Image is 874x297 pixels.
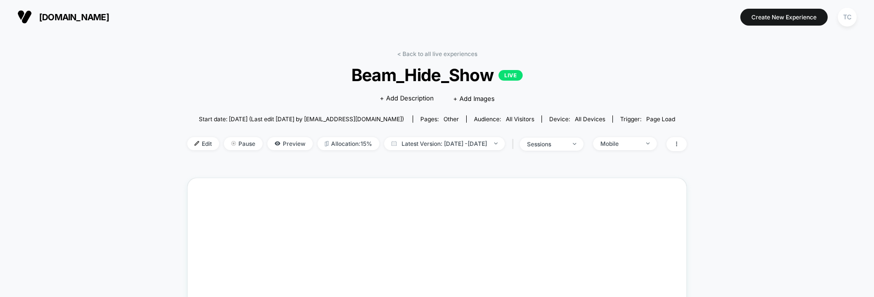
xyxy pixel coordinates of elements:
div: Audience: [474,115,534,123]
img: end [231,141,236,146]
span: Page Load [646,115,675,123]
button: TC [835,7,860,27]
a: < Back to all live experiences [397,50,477,57]
span: All Visitors [506,115,534,123]
span: Pause [224,137,263,150]
span: Preview [267,137,313,150]
div: Pages: [420,115,459,123]
div: Mobile [600,140,639,147]
span: Beam_Hide_Show [212,65,662,85]
button: [DOMAIN_NAME] [14,9,112,25]
p: LIVE [499,70,523,81]
span: Device: [541,115,612,123]
img: Visually logo [17,10,32,24]
div: Trigger: [620,115,675,123]
span: + Add Images [453,95,495,102]
button: Create New Experience [740,9,828,26]
img: end [646,142,650,144]
span: all devices [575,115,605,123]
span: Latest Version: [DATE] - [DATE] [384,137,505,150]
div: TC [838,8,857,27]
span: other [444,115,459,123]
img: end [573,143,576,145]
img: end [494,142,498,144]
span: Allocation: 15% [318,137,379,150]
img: edit [194,141,199,146]
img: calendar [391,141,397,146]
img: rebalance [325,141,329,146]
span: | [510,137,520,151]
span: Start date: [DATE] (Last edit [DATE] by [EMAIL_ADDRESS][DOMAIN_NAME]) [199,115,404,123]
div: sessions [527,141,566,148]
span: Edit [187,137,219,150]
span: [DOMAIN_NAME] [39,12,109,22]
span: + Add Description [380,94,434,103]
